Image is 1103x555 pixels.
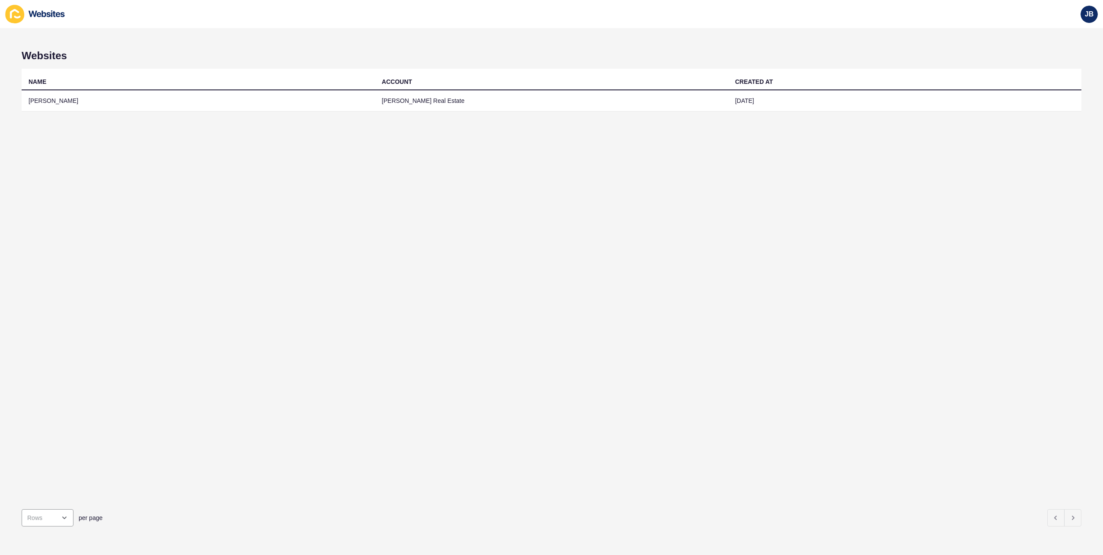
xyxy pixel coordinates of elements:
span: per page [79,514,102,522]
div: open menu [22,509,73,526]
h1: Websites [22,50,1081,62]
td: [PERSON_NAME] Real Estate [375,90,728,112]
div: CREATED AT [735,77,773,86]
td: [PERSON_NAME] [22,90,375,112]
div: NAME [29,77,46,86]
span: JB [1085,10,1093,19]
td: [DATE] [728,90,1081,112]
div: ACCOUNT [382,77,412,86]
